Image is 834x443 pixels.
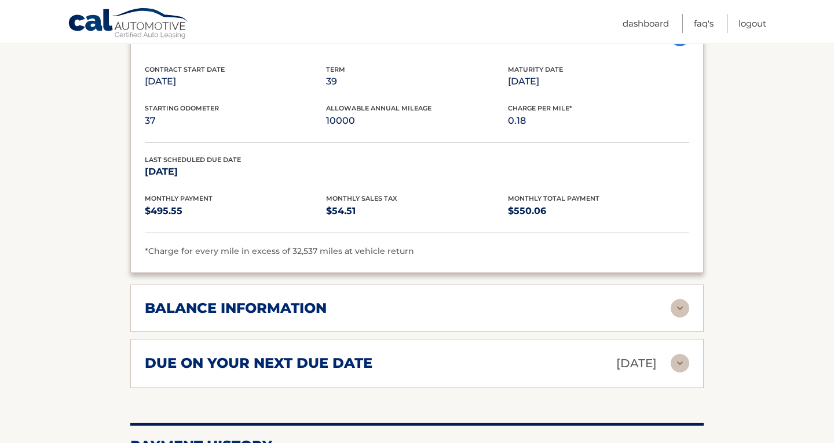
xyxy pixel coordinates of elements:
p: 39 [326,73,507,90]
span: Starting Odometer [145,104,219,112]
span: *Charge for every mile in excess of 32,537 miles at vehicle return [145,246,414,256]
p: $495.55 [145,203,326,219]
span: Monthly Payment [145,194,213,202]
p: 37 [145,113,326,129]
p: [DATE] [145,73,326,90]
h2: balance information [145,300,327,317]
p: [DATE] [508,73,689,90]
a: Cal Automotive [68,8,189,41]
span: Monthly Total Payment [508,194,599,202]
a: Dashboard [623,14,669,33]
span: Allowable Annual Mileage [326,104,431,112]
span: Maturity Date [508,65,563,73]
p: 0.18 [508,113,689,129]
p: [DATE] [145,164,326,180]
h2: due on your next due date [145,355,372,372]
p: 10000 [326,113,507,129]
p: $54.51 [326,203,507,219]
img: accordion-rest.svg [671,354,689,372]
span: Last Scheduled Due Date [145,156,241,164]
p: $550.06 [508,203,689,219]
a: Logout [738,14,766,33]
span: Charge Per Mile* [508,104,572,112]
span: Contract Start Date [145,65,225,73]
p: [DATE] [616,353,657,374]
span: Term [326,65,345,73]
span: Monthly Sales Tax [326,194,397,202]
img: accordion-rest.svg [671,299,689,318]
a: FAQ's [694,14,714,33]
